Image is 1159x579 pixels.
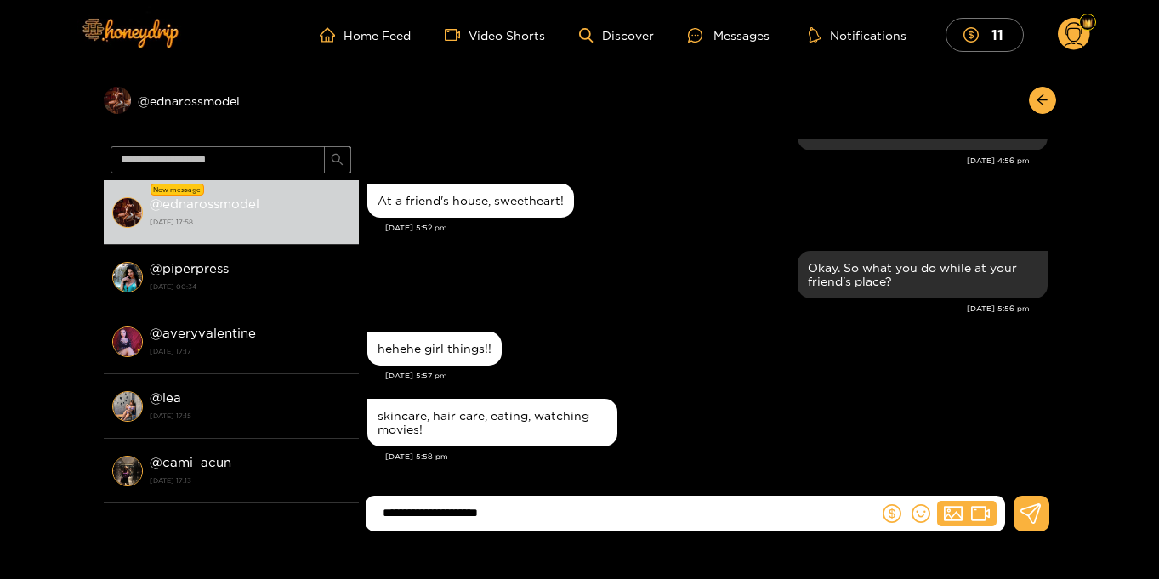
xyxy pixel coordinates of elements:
[331,153,344,167] span: search
[320,27,344,43] span: home
[912,504,930,523] span: smile
[385,451,1048,463] div: [DATE] 5:58 pm
[320,27,411,43] a: Home Feed
[385,222,1048,234] div: [DATE] 5:52 pm
[579,28,653,43] a: Discover
[367,184,574,218] div: Sep. 20, 5:52 pm
[808,261,1037,288] div: Okay. So what you do while at your friend's place?
[963,27,987,43] span: dollar
[798,251,1048,298] div: Sep. 20, 5:56 pm
[112,262,143,292] img: conversation
[445,27,545,43] a: Video Shorts
[367,155,1030,167] div: [DATE] 4:56 pm
[378,342,491,355] div: hehehe girl things!!
[150,214,350,230] strong: [DATE] 17:58
[324,146,351,173] button: search
[971,504,990,523] span: video-camera
[150,455,231,469] strong: @ cami_acun
[150,196,259,211] strong: @ ednarossmodel
[946,18,1024,51] button: 11
[150,390,181,405] strong: @ lea
[937,501,997,526] button: picturevideo-camera
[104,87,359,114] div: @ednarossmodel
[1036,94,1048,108] span: arrow-left
[1082,18,1093,28] img: Fan Level
[112,326,143,357] img: conversation
[150,279,350,294] strong: [DATE] 00:34
[445,27,469,43] span: video-camera
[1029,87,1056,114] button: arrow-left
[150,343,350,359] strong: [DATE] 17:17
[367,303,1030,315] div: [DATE] 5:56 pm
[150,326,256,340] strong: @ averyvalentine
[367,332,502,366] div: Sep. 20, 5:57 pm
[112,391,143,422] img: conversation
[150,473,350,488] strong: [DATE] 17:13
[879,501,905,526] button: dollar
[112,456,143,486] img: conversation
[883,504,901,523] span: dollar
[944,504,963,523] span: picture
[688,26,770,45] div: Messages
[378,194,564,207] div: At a friend's house, sweetheart!
[385,370,1048,382] div: [DATE] 5:57 pm
[150,408,350,423] strong: [DATE] 17:15
[989,26,1006,43] mark: 11
[150,261,229,275] strong: @ piperpress
[151,184,204,196] div: New message
[378,409,607,436] div: skincare, hair care, eating, watching movies!
[367,399,617,446] div: Sep. 20, 5:58 pm
[804,26,912,43] button: Notifications
[112,197,143,228] img: conversation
